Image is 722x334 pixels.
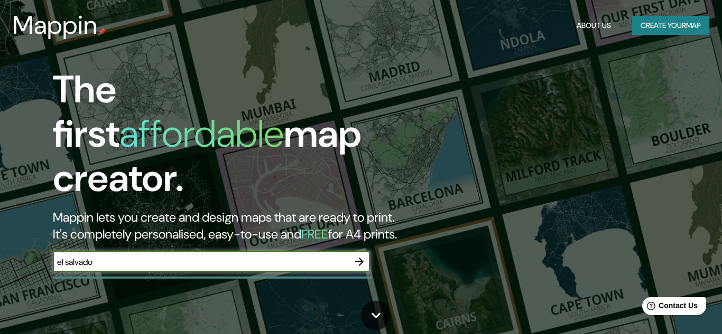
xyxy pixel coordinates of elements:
[632,16,709,35] button: Create yourmap
[53,209,414,243] h2: Mappin lets you create and design maps that are ready to print. It's completely personalised, eas...
[572,16,615,35] button: About Us
[119,109,284,158] h1: affordable
[98,27,106,36] img: mappin-pin
[301,226,328,242] h5: FREE
[13,11,98,40] h3: Mappin
[53,256,349,268] input: Choose your favourite place
[628,293,710,322] iframe: Help widget launcher
[53,68,414,209] h1: The first map creator.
